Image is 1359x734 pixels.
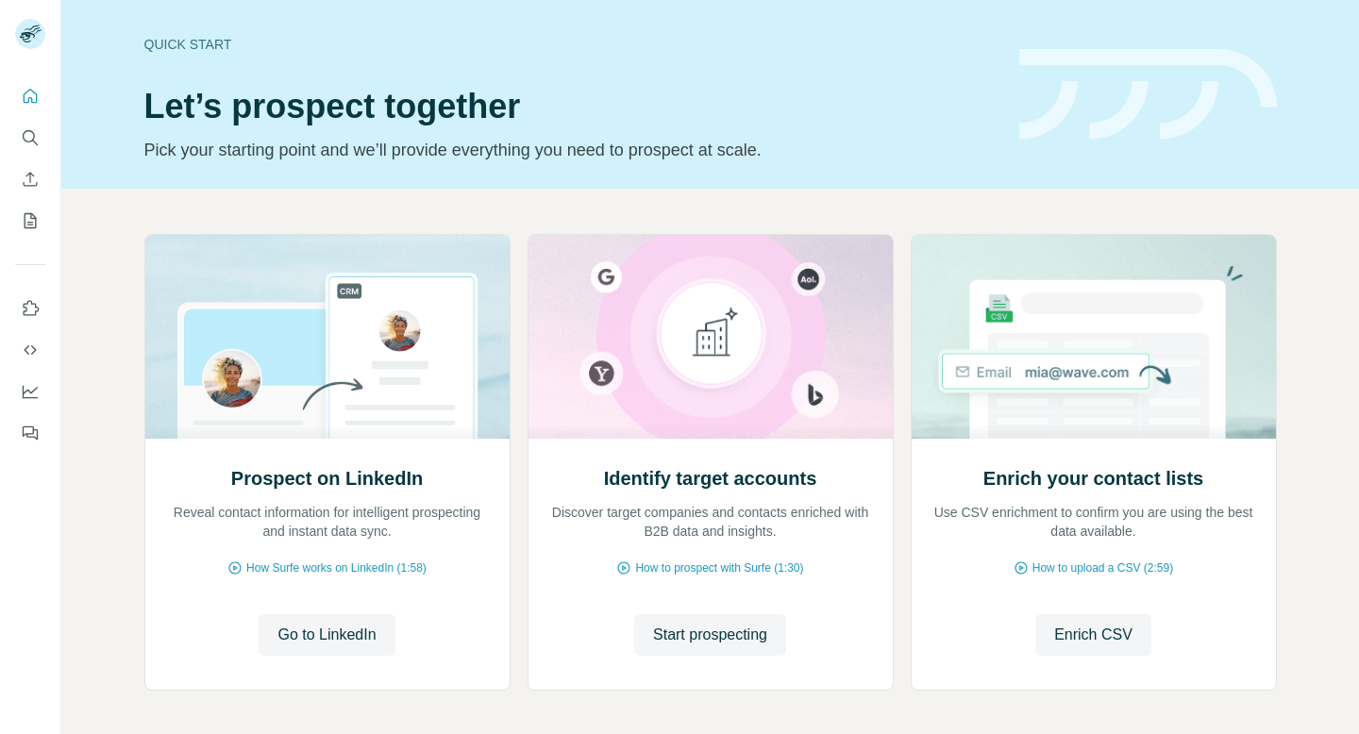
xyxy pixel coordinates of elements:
p: Use CSV enrichment to confirm you are using the best data available. [931,503,1257,541]
span: How Surfe works on LinkedIn (1:58) [246,559,427,576]
button: Use Surfe on LinkedIn [15,292,45,325]
img: banner [1019,49,1277,141]
button: Search [15,121,45,155]
button: Use Surfe API [15,333,45,367]
div: Quick start [144,35,997,54]
button: Enrich CSV [1035,614,1151,656]
img: Prospect on LinkedIn [144,235,511,439]
h2: Prospect on LinkedIn [231,465,423,492]
button: Feedback [15,416,45,450]
button: Dashboard [15,375,45,409]
button: Quick start [15,79,45,113]
h2: Enrich your contact lists [983,465,1203,492]
p: Pick your starting point and we’ll provide everything you need to prospect at scale. [144,137,997,163]
p: Reveal contact information for intelligent prospecting and instant data sync. [164,503,491,541]
button: My lists [15,204,45,238]
p: Discover target companies and contacts enriched with B2B data and insights. [547,503,874,541]
button: Start prospecting [634,614,786,656]
span: Start prospecting [653,624,767,646]
h1: Let’s prospect together [144,88,997,125]
img: Enrich your contact lists [911,235,1277,439]
span: Go to LinkedIn [277,624,376,646]
span: Enrich CSV [1054,624,1132,646]
button: Enrich CSV [15,162,45,196]
span: How to upload a CSV (2:59) [1032,559,1173,576]
img: Identify target accounts [528,235,894,439]
h2: Identify target accounts [604,465,817,492]
span: How to prospect with Surfe (1:30) [635,559,803,576]
button: Go to LinkedIn [259,614,394,656]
